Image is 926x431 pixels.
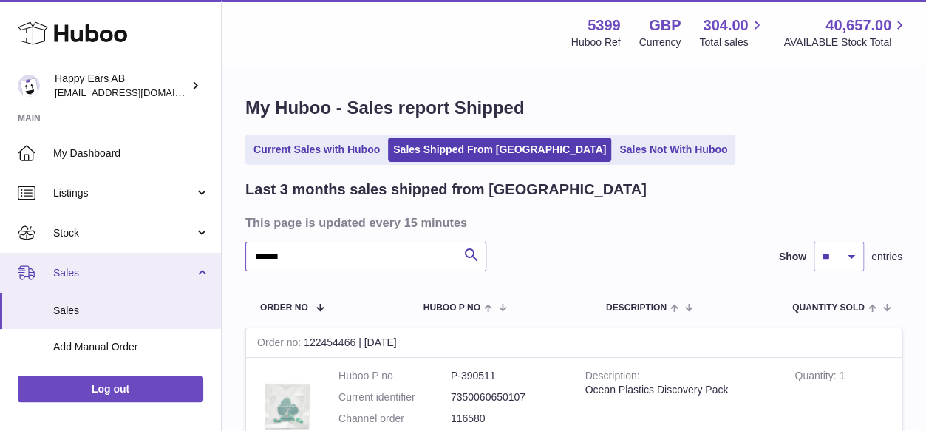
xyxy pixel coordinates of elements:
[55,72,188,100] div: Happy Ears AB
[783,35,908,50] span: AVAILABLE Stock Total
[639,35,681,50] div: Currency
[783,16,908,50] a: 40,657.00 AVAILABLE Stock Total
[18,75,40,97] img: 3pl@happyearsearplugs.com
[794,370,839,385] strong: Quantity
[825,16,891,35] span: 40,657.00
[585,383,773,397] div: Ocean Plastics Discovery Pack
[260,303,308,313] span: Order No
[649,16,681,35] strong: GBP
[571,35,621,50] div: Huboo Ref
[792,303,865,313] span: Quantity Sold
[585,370,640,385] strong: Description
[451,412,563,426] dd: 116580
[871,250,902,264] span: entries
[779,250,806,264] label: Show
[699,35,765,50] span: Total sales
[18,376,203,402] a: Log out
[338,390,451,404] dt: Current identifier
[588,16,621,35] strong: 5399
[53,226,194,240] span: Stock
[699,16,765,50] a: 304.00 Total sales
[338,412,451,426] dt: Channel order
[338,369,451,383] dt: Huboo P no
[55,86,217,98] span: [EMAIL_ADDRESS][DOMAIN_NAME]
[53,266,194,280] span: Sales
[53,186,194,200] span: Listings
[606,303,667,313] span: Description
[53,146,210,160] span: My Dashboard
[248,138,385,162] a: Current Sales with Huboo
[245,214,899,231] h3: This page is updated every 15 minutes
[53,340,210,354] span: Add Manual Order
[245,180,647,200] h2: Last 3 months sales shipped from [GEOGRAPHIC_DATA]
[614,138,732,162] a: Sales Not With Huboo
[388,138,611,162] a: Sales Shipped From [GEOGRAPHIC_DATA]
[703,16,748,35] span: 304.00
[257,336,304,352] strong: Order no
[423,303,480,313] span: Huboo P no
[451,369,563,383] dd: P-390511
[245,96,902,120] h1: My Huboo - Sales report Shipped
[246,328,902,358] div: 122454466 | [DATE]
[451,390,563,404] dd: 7350060650107
[53,304,210,318] span: Sales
